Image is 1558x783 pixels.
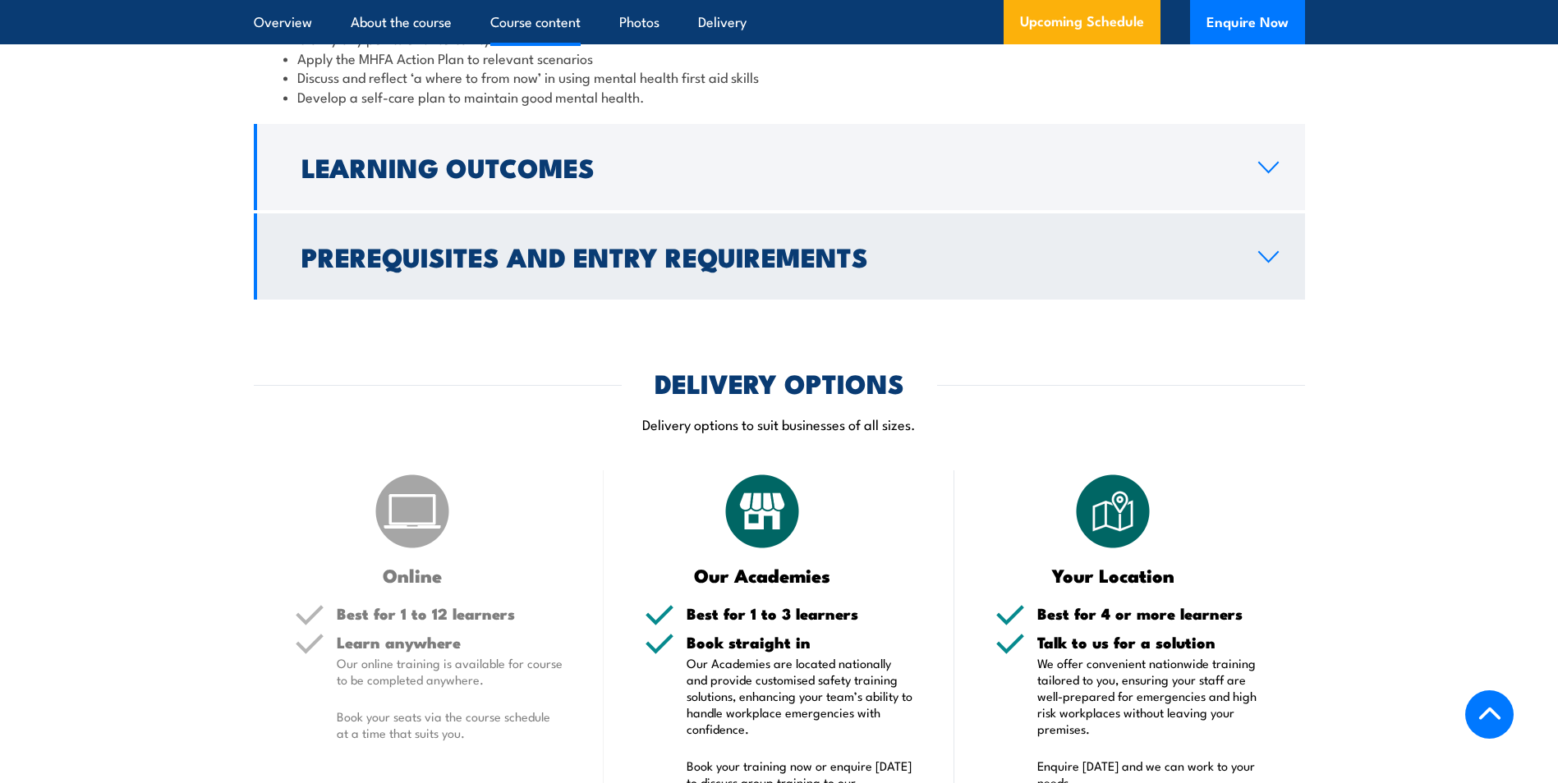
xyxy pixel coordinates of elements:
a: Learning Outcomes [254,124,1305,210]
p: Book your seats via the course schedule at a time that suits you. [337,708,563,741]
h5: Best for 1 to 12 learners [337,606,563,621]
h3: Online [295,565,531,584]
a: Prerequisites and Entry Requirements [254,213,1305,300]
h5: Learn anywhere [337,634,563,650]
p: Our Academies are located nationally and provide customised safety training solutions, enhancing ... [687,655,913,737]
li: Apply the MHFA Action Plan to relevant scenarios [283,48,1275,67]
p: Our online training is available for course to be completed anywhere. [337,655,563,688]
h5: Best for 1 to 3 learners [687,606,913,621]
p: We offer convenient nationwide training tailored to you, ensuring your staff are well-prepared fo... [1037,655,1264,737]
h5: Book straight in [687,634,913,650]
h3: Our Academies [645,565,880,584]
h2: Prerequisites and Entry Requirements [301,245,1232,268]
h5: Talk to us for a solution [1037,634,1264,650]
h3: Your Location [995,565,1231,584]
h2: DELIVERY OPTIONS [655,371,904,394]
li: Discuss and reflect ‘a where to from now’ in using mental health first aid skills [283,67,1275,86]
h2: Learning Outcomes [301,155,1232,178]
li: Develop a self-care plan to maintain good mental health. [283,87,1275,106]
p: Delivery options to suit businesses of all sizes. [254,414,1305,433]
h5: Best for 4 or more learners [1037,606,1264,621]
